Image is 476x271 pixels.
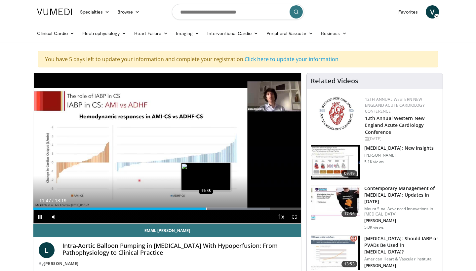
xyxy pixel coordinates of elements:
[311,185,360,220] img: df55f059-d842-45fe-860a-7f3e0b094e1d.150x105_q85_crop-smart_upscale.jpg
[288,210,301,223] button: Fullscreen
[44,261,79,266] a: [PERSON_NAME]
[39,242,55,258] a: L
[341,261,357,267] span: 13:53
[311,77,358,85] h4: Related Videos
[364,145,434,151] h3: [MEDICAL_DATA]: New Insights
[394,5,422,19] a: Favorites
[317,27,351,40] a: Business
[52,198,54,203] span: /
[37,9,72,15] img: VuMedi Logo
[33,210,47,223] button: Pause
[311,145,439,180] a: 09:49 [MEDICAL_DATA]: New Insights [PERSON_NAME] 5.1K views
[364,206,439,217] p: Mount Sinai Advanced Innovations in [MEDICAL_DATA]
[364,218,439,223] p: [PERSON_NAME]
[311,145,360,179] img: 9075431d-0021-480f-941a-b0c30a1fd8ad.150x105_q85_crop-smart_upscale.jpg
[364,235,439,255] h3: [MEDICAL_DATA]: Should IABP or PVADs Be Used in [MEDICAL_DATA]?
[78,27,130,40] a: Electrophysiology
[311,236,360,270] img: fc7ef86f-c6ee-4b93-adf1-6357ab0ee315.150x105_q85_crop-smart_upscale.jpg
[311,185,439,230] a: 17:36 Contemporary Management of [MEDICAL_DATA]: Updates in [DATE] Mount Sinai Advanced Innovatio...
[245,56,338,63] a: Click here to update your information
[275,210,288,223] button: Playback Rate
[364,256,439,262] p: American Heart & Vascular Institute
[364,185,439,205] h3: Contemporary Management of [MEDICAL_DATA]: Updates in [DATE]
[130,27,172,40] a: Heart Failure
[365,97,425,114] a: 12th Annual Western New England Acute Cardiology Conference
[364,225,384,230] p: 5.0K views
[33,27,78,40] a: Clinical Cardio
[172,4,304,20] input: Search topics, interventions
[76,5,113,19] a: Specialties
[33,208,301,210] div: Progress Bar
[203,27,262,40] a: Interventional Cardio
[33,73,301,224] video-js: Video Player
[39,198,51,203] span: 11:47
[426,5,439,19] a: V
[38,51,438,67] div: You have 5 days left to update your information and complete your registration.
[341,211,357,217] span: 17:36
[39,261,296,267] div: By
[364,159,384,165] p: 5.1K views
[262,27,317,40] a: Peripheral Vascular
[113,5,144,19] a: Browse
[365,136,437,142] div: [DATE]
[55,198,66,203] span: 18:19
[47,210,60,223] button: Mute
[364,153,434,158] p: [PERSON_NAME]
[181,163,231,191] img: image.jpeg
[365,115,424,135] a: 12th Annual Western New England Acute Cardiology Conference
[172,27,203,40] a: Imaging
[62,242,296,256] h4: Intra-Aortic Balloon Pumping in [MEDICAL_DATA] With Hypoperfusion: From Pathophysiology to Clinic...
[364,263,439,268] p: [PERSON_NAME]
[33,224,301,237] a: Email [PERSON_NAME]
[341,170,357,177] span: 09:49
[318,97,355,131] img: 0954f259-7907-4053-a817-32a96463ecc8.png.150x105_q85_autocrop_double_scale_upscale_version-0.2.png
